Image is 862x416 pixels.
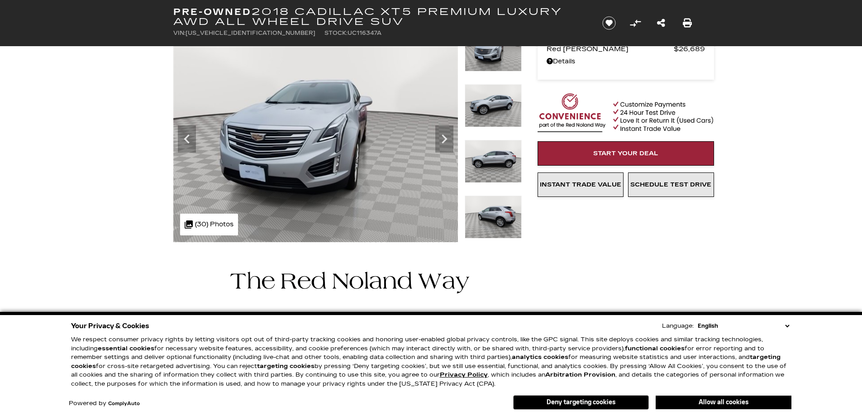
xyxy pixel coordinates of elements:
[512,354,568,361] strong: analytics cookies
[465,196,522,239] img: Used 2018 Radiant Silver Metallic Cadillac Premium Luxury AWD image 6
[71,354,781,370] strong: targeting cookies
[173,30,186,36] span: VIN:
[625,345,685,352] strong: functional cookies
[324,30,348,36] span: Stock:
[180,214,238,235] div: (30) Photos
[186,30,315,36] span: [US_VEHICLE_IDENTIFICATION_NUMBER]
[465,29,522,72] img: Used 2018 Radiant Silver Metallic Cadillac Premium Luxury AWD image 3
[178,125,196,153] div: Previous
[629,16,642,30] button: Compare vehicle
[547,43,705,55] a: Red [PERSON_NAME] $26,689
[465,84,522,127] img: Used 2018 Radiant Silver Metallic Cadillac Premium Luxury AWD image 4
[538,172,624,197] a: Instant Trade Value
[69,401,140,406] div: Powered by
[538,141,714,166] a: Start Your Deal
[173,7,587,27] h1: 2018 Cadillac XT5 Premium Luxury AWD All Wheel Drive SUV
[71,335,791,388] p: We respect consumer privacy rights by letting visitors opt out of third-party tracking cookies an...
[695,321,791,330] select: Language Select
[547,43,674,55] span: Red [PERSON_NAME]
[545,371,615,378] strong: Arbitration Provision
[674,43,705,55] span: $26,689
[656,396,791,409] button: Allow all cookies
[98,345,154,352] strong: essential cookies
[435,125,453,153] div: Next
[630,181,711,188] span: Schedule Test Drive
[257,363,314,370] strong: targeting cookies
[513,395,649,410] button: Deny targeting cookies
[683,17,692,29] a: Print this Pre-Owned 2018 Cadillac XT5 Premium Luxury AWD All Wheel Drive SUV
[348,30,381,36] span: UC116347A
[465,140,522,183] img: Used 2018 Radiant Silver Metallic Cadillac Premium Luxury AWD image 5
[71,320,149,332] span: Your Privacy & Cookies
[599,16,619,30] button: Save vehicle
[662,323,694,329] div: Language:
[108,401,140,406] a: ComplyAuto
[628,172,714,197] a: Schedule Test Drive
[173,6,252,17] strong: Pre-Owned
[657,17,665,29] a: Share this Pre-Owned 2018 Cadillac XT5 Premium Luxury AWD All Wheel Drive SUV
[173,29,458,242] img: Used 2018 Radiant Silver Metallic Cadillac Premium Luxury AWD image 3
[440,371,488,378] a: Privacy Policy
[540,181,621,188] span: Instant Trade Value
[547,55,705,68] a: Details
[593,150,658,157] span: Start Your Deal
